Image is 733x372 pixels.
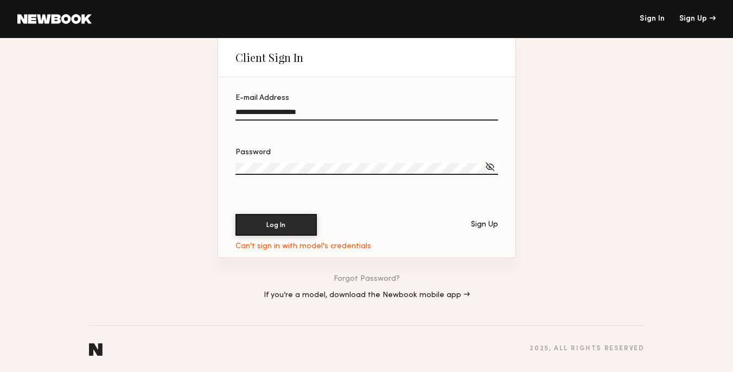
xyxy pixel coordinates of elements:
a: Sign In [640,15,665,23]
a: Forgot Password? [334,275,400,283]
button: Log In [235,214,317,236]
div: 2025 , all rights reserved [530,345,644,352]
div: Password [235,149,498,156]
div: Sign Up [679,15,716,23]
input: Password [235,163,498,175]
div: Client Sign In [235,51,303,64]
div: E-mail Address [235,94,498,102]
a: If you’re a model, download the Newbook mobile app → [264,292,470,299]
div: Can't sign in with model's credentials [235,242,371,251]
input: E-mail Address [235,108,498,121]
div: Sign Up [471,221,498,229]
